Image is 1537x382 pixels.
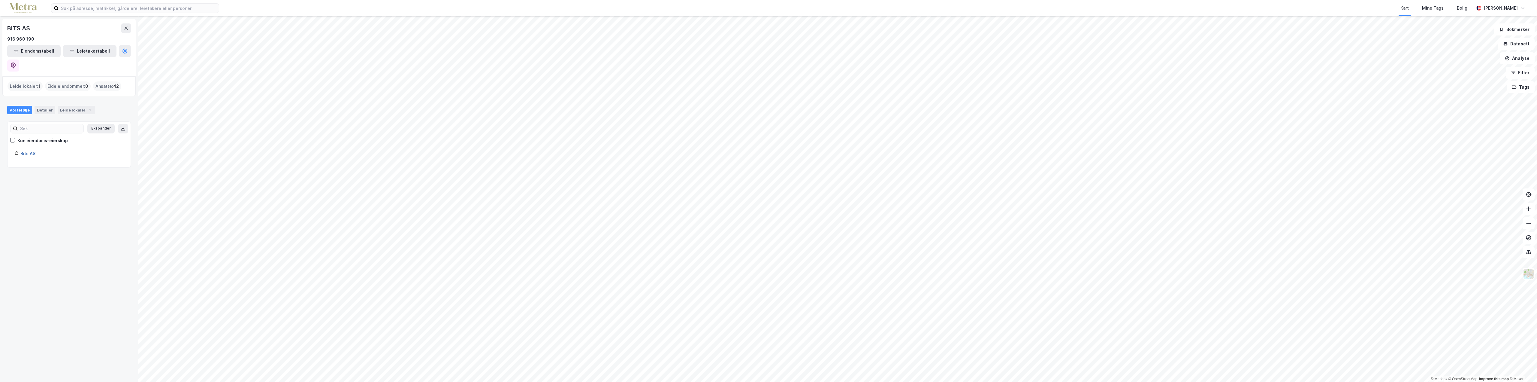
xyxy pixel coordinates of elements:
span: 0 [85,83,88,90]
div: Eide eiendommer : [45,81,91,91]
a: Mapbox [1431,377,1447,381]
div: Ansatte : [93,81,121,91]
a: Improve this map [1479,377,1509,381]
span: 42 [113,83,119,90]
input: Søk på adresse, matrikkel, gårdeiere, leietakere eller personer [59,4,219,13]
button: Tags [1507,81,1535,93]
div: Kun eiendoms-eierskap [17,137,68,144]
input: Søk [18,124,83,133]
iframe: Chat Widget [1507,353,1537,382]
div: Portefølje [7,106,32,114]
button: Analyse [1500,52,1535,64]
div: [PERSON_NAME] [1484,5,1518,12]
button: Datasett [1498,38,1535,50]
button: Leietakertabell [63,45,116,57]
button: Filter [1506,67,1535,79]
div: Mine Tags [1422,5,1444,12]
img: Z [1523,268,1534,280]
div: Detaljer [35,106,55,114]
button: Eiendomstabell [7,45,61,57]
a: Bits AS [20,151,35,156]
span: 1 [38,83,40,90]
div: BITS AS [7,23,31,33]
div: Leide lokaler [58,106,95,114]
a: OpenStreetMap [1448,377,1478,381]
div: Kontrollprogram for chat [1507,353,1537,382]
div: 1 [87,107,93,113]
div: Bolig [1457,5,1467,12]
div: Leide lokaler : [8,81,43,91]
div: Kart [1400,5,1409,12]
button: Ekspander [87,124,115,133]
div: 916 960 190 [7,35,34,43]
button: Bokmerker [1494,23,1535,35]
img: metra-logo.256734c3b2bbffee19d4.png [10,3,37,14]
